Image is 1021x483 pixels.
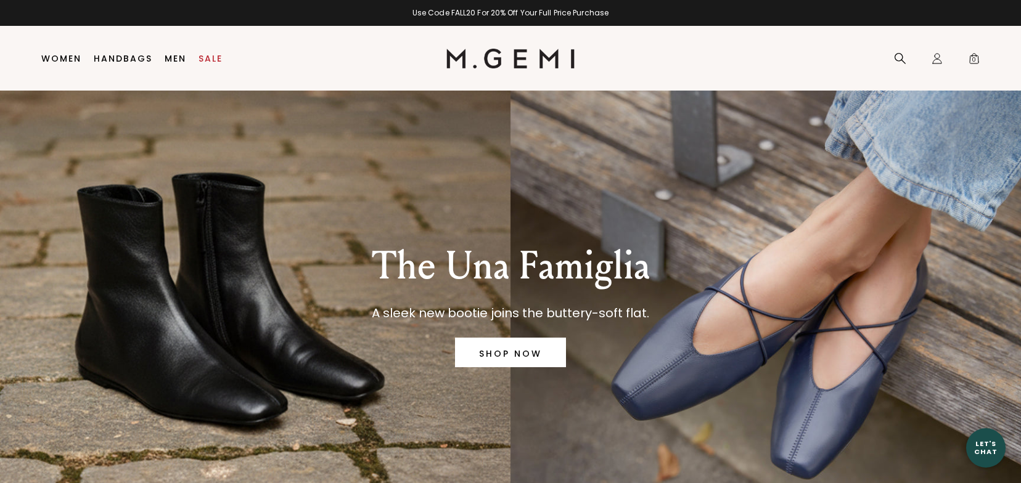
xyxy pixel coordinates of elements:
[41,54,81,63] a: Women
[446,49,575,68] img: M.Gemi
[165,54,186,63] a: Men
[966,440,1006,455] div: Let's Chat
[968,55,980,67] span: 0
[372,303,650,323] p: A sleek new bootie joins the buttery-soft flat.
[372,244,650,288] p: The Una Famiglia
[199,54,223,63] a: Sale
[94,54,152,63] a: Handbags
[455,338,566,367] a: SHOP NOW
